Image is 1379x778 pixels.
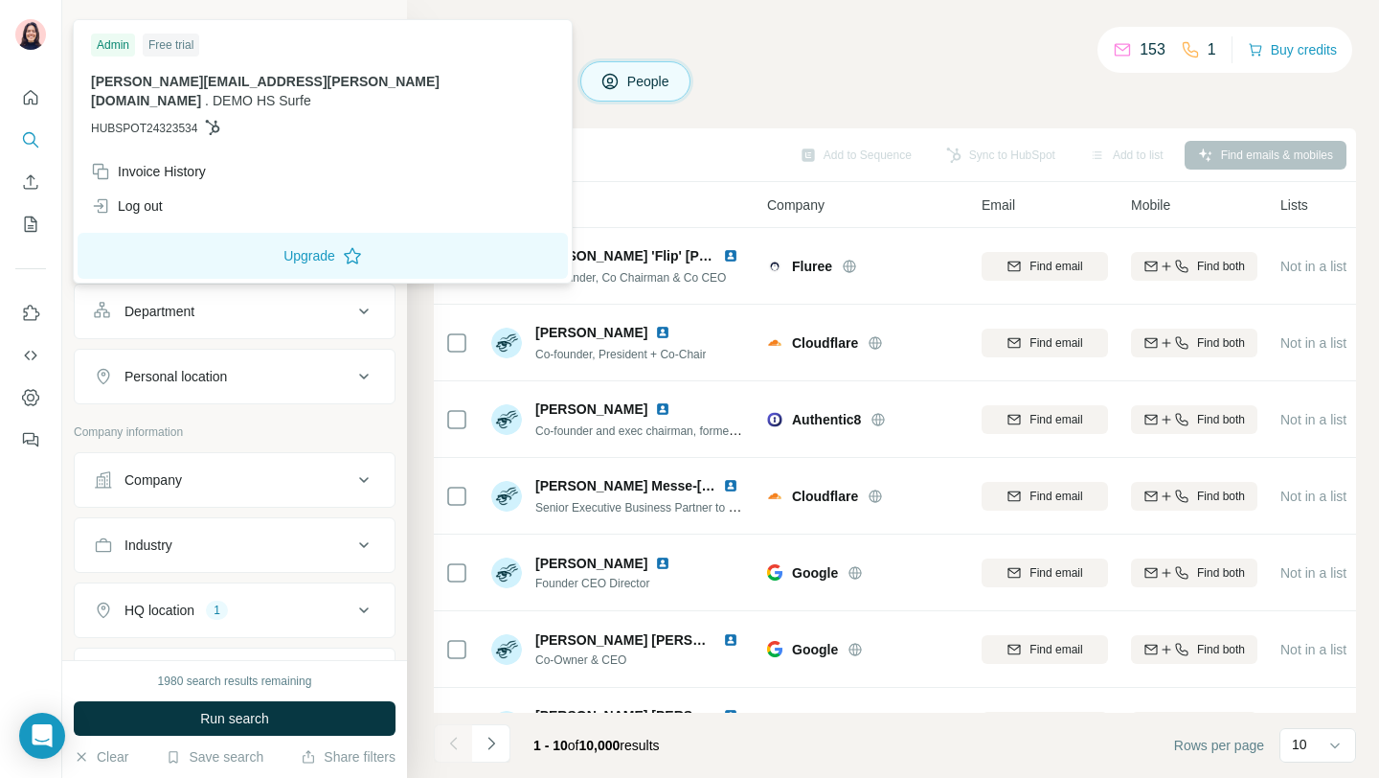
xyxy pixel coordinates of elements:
img: LinkedIn logo [723,248,738,263]
button: Use Surfe API [15,338,46,373]
span: Run search [200,709,269,728]
span: HUBSPOT24323534 [91,120,197,137]
img: Logo of Cloudflare [767,489,782,504]
div: 1 [206,602,228,619]
button: Hide [333,11,407,40]
span: Cloudflare [792,487,858,506]
span: Fluree [792,257,832,276]
div: Personal location [124,367,227,386]
span: Co-founder, President + Co-Chair [535,348,706,361]
button: Save search [166,747,263,767]
span: Find both [1197,641,1245,658]
span: Find email [1029,564,1082,582]
button: Find both [1131,482,1257,511]
span: [PERSON_NAME] [PERSON_NAME] PharmD [535,632,819,648]
div: Free trial [143,34,199,57]
h4: Search [434,23,1356,50]
span: Authentic8 [792,410,861,429]
span: Find email [1029,334,1082,352]
button: Company [75,457,395,503]
span: Google [792,563,838,583]
button: Find both [1131,329,1257,357]
img: Avatar [491,634,522,665]
span: Find email [1029,641,1082,658]
img: Avatar [491,558,522,588]
p: Company information [74,423,396,441]
span: Find both [1197,411,1245,428]
span: Lists [1280,195,1308,215]
span: [PERSON_NAME] [535,400,647,419]
button: Find both [1131,559,1257,587]
span: 1 - 10 [533,738,568,753]
span: Not in a list [1280,642,1346,657]
img: Avatar [15,19,46,50]
span: Find email [1029,411,1082,428]
div: Open Intercom Messenger [19,713,65,759]
button: Find email [982,252,1108,281]
button: Find both [1131,405,1257,434]
span: Cloudflare [792,333,858,353]
button: Dashboard [15,380,46,415]
span: Rows per page [1174,736,1264,755]
span: People [627,72,671,91]
span: Find both [1197,258,1245,275]
button: Find email [982,329,1108,357]
button: Enrich CSV [15,165,46,199]
span: [PERSON_NAME] [535,554,647,573]
button: My lists [15,207,46,241]
div: Log out [91,196,163,216]
div: Admin [91,34,135,57]
div: HQ location [124,601,194,620]
img: LinkedIn logo [655,556,670,571]
span: [PERSON_NAME] Messe-[PERSON_NAME] [535,478,809,493]
button: Industry [75,522,395,568]
span: Not in a list [1280,259,1346,274]
img: LinkedIn logo [655,401,670,417]
button: Buy credits [1248,36,1337,63]
span: Co Founder, Co Chairman & Co CEO [535,271,726,285]
button: Feedback [15,423,46,457]
span: . [205,93,209,108]
button: Share filters [301,747,396,767]
span: Co-Owner & CEO [535,652,746,669]
span: Company [767,195,825,215]
img: Logo of Authentic8 [767,412,782,427]
span: of [568,738,579,753]
span: 10,000 [579,738,621,753]
button: Run search [74,701,396,736]
button: Annual revenue ($) [75,652,395,698]
span: Find both [1197,488,1245,505]
button: Find both [1131,635,1257,664]
span: Not in a list [1280,412,1346,427]
img: Logo of Google [767,641,782,656]
span: [PERSON_NAME][EMAIL_ADDRESS][PERSON_NAME][DOMAIN_NAME] [91,74,440,108]
span: Not in a list [1280,335,1346,351]
div: Industry [124,536,172,555]
button: Search [15,123,46,157]
button: Find email [982,559,1108,587]
button: Department [75,288,395,334]
p: 10 [1292,735,1307,754]
img: LinkedIn logo [655,325,670,340]
button: Quick start [15,80,46,115]
img: Avatar [491,481,522,512]
div: Invoice History [91,162,206,181]
span: Find both [1197,334,1245,352]
span: Senior Executive Business Partner to Co-founder and President [535,499,860,515]
button: Upgrade [78,233,568,279]
img: LinkedIn logo [723,708,738,723]
img: Logo of Fluree [767,259,782,274]
span: Find both [1197,564,1245,582]
span: Not in a list [1280,565,1346,581]
span: Not in a list [1280,489,1346,504]
img: Avatar [491,328,522,358]
img: Logo of Google [767,564,782,580]
span: Find email [1029,258,1082,275]
button: Find email [982,482,1108,511]
button: Clear [74,747,128,767]
button: Find both [1131,252,1257,281]
span: [PERSON_NAME] [535,323,647,342]
p: 153 [1140,38,1165,61]
span: Find email [1029,488,1082,505]
span: Google [792,640,838,659]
